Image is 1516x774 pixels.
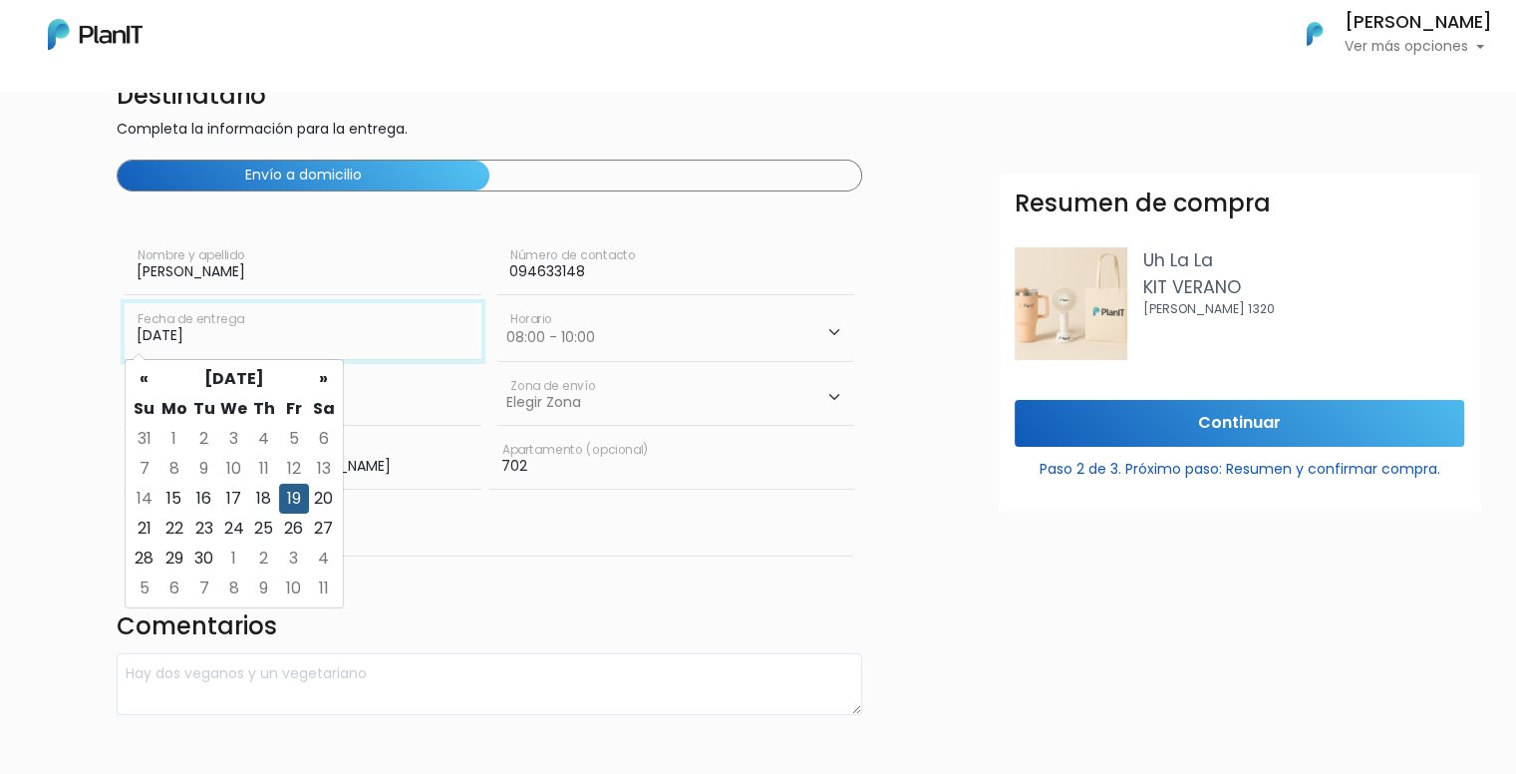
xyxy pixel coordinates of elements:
td: 13 [309,454,339,484]
th: Th [249,394,279,424]
td: 8 [219,574,249,603]
td: 2 [189,424,219,454]
td: 14 [130,484,159,514]
td: 5 [130,574,159,603]
td: 11 [249,454,279,484]
input: Apartamento (opcional) [489,434,854,490]
td: 29 [159,544,189,574]
th: Su [130,394,159,424]
td: 11 [309,574,339,603]
td: 19 [279,484,309,514]
td: 18 [249,484,279,514]
td: 6 [159,574,189,603]
td: 5 [279,424,309,454]
td: 22 [159,514,189,544]
p: [PERSON_NAME] 1320 [1143,300,1464,318]
td: 23 [189,514,219,544]
td: 8 [159,454,189,484]
th: Tu [189,394,219,424]
td: 20 [309,484,339,514]
td: 12 [279,454,309,484]
th: » [309,364,339,394]
td: 21 [130,514,159,544]
td: 10 [219,454,249,484]
h6: [PERSON_NAME] [1345,14,1492,32]
td: 3 [219,424,249,454]
td: 2 [249,544,279,574]
div: ¿Necesitás ayuda? [103,19,287,58]
p: Ver más opciones [1345,40,1492,54]
img: PlanIt Logo [48,19,143,50]
td: 4 [249,424,279,454]
th: [DATE] [159,364,309,394]
input: Aclaraciones sobre la dirección [125,498,855,556]
td: 6 [309,424,339,454]
p: Completa la información para la entrega. [117,119,863,144]
th: We [219,394,249,424]
td: 9 [249,574,279,603]
h4: Destinatario [117,82,863,111]
img: ChatGPT_Image_4_sept_2025__22_10_23.png [1015,247,1127,360]
td: 27 [309,514,339,544]
p: Uh La La [1143,247,1464,273]
td: 7 [189,574,219,603]
input: Número de contacto [497,239,854,295]
td: 1 [159,424,189,454]
h3: Resumen de compra [1015,190,1271,218]
td: 31 [130,424,159,454]
th: Mo [159,394,189,424]
td: 26 [279,514,309,544]
button: PlanIt Logo [PERSON_NAME] Ver más opciones [1281,8,1492,60]
td: 28 [130,544,159,574]
input: Fecha de entrega [125,303,481,359]
td: 30 [189,544,219,574]
input: Nombre y apellido [125,239,481,295]
td: 24 [219,514,249,544]
h4: Comentarios [117,612,863,645]
input: Continuar [1015,400,1464,447]
td: 10 [279,574,309,603]
button: Envío a domicilio [118,161,489,191]
th: Fr [279,394,309,424]
p: Paso 2 de 3. Próximo paso: Resumen y confirmar compra. [1015,451,1464,480]
td: 17 [219,484,249,514]
td: 9 [189,454,219,484]
img: PlanIt Logo [1293,12,1337,56]
td: 4 [309,544,339,574]
td: 7 [130,454,159,484]
p: KIT VERANO [1143,274,1464,300]
td: 3 [279,544,309,574]
td: 1 [219,544,249,574]
td: 25 [249,514,279,544]
td: 15 [159,484,189,514]
th: Sa [309,394,339,424]
th: « [130,364,159,394]
td: 16 [189,484,219,514]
